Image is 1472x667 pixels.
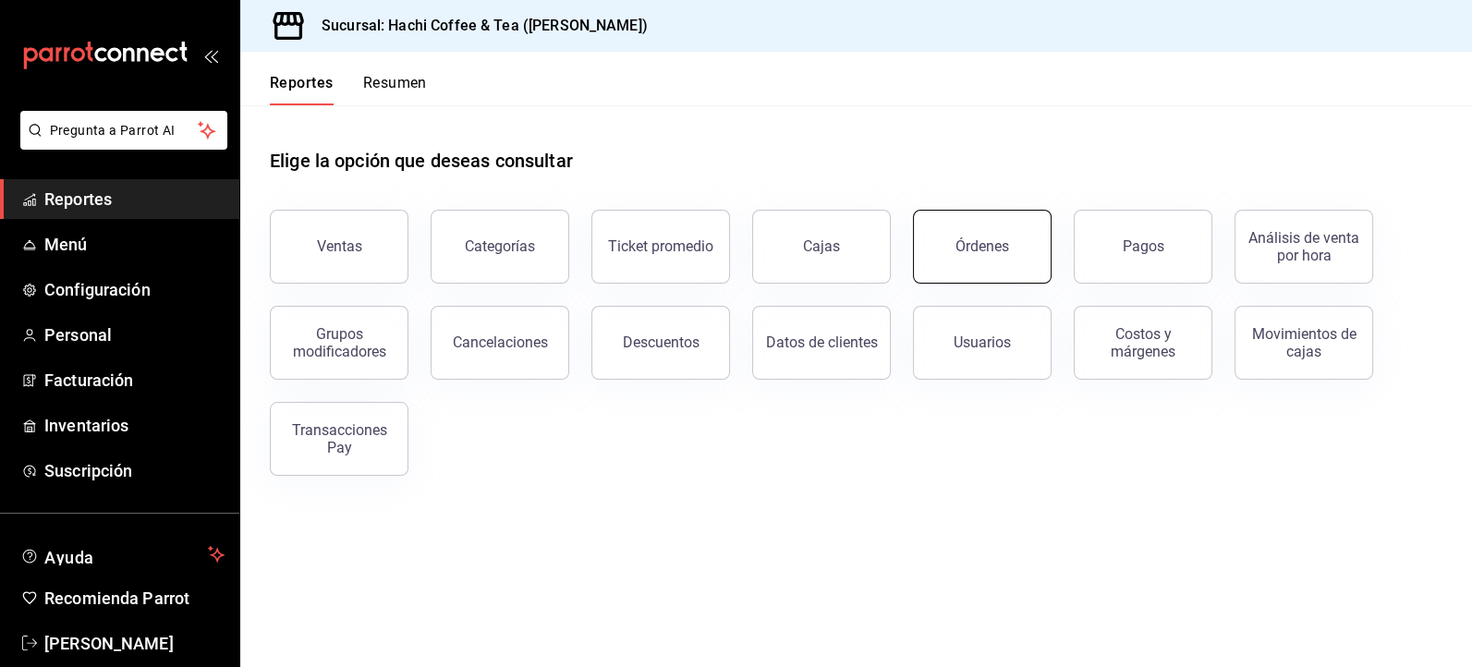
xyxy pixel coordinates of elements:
[44,631,225,656] span: [PERSON_NAME]
[44,543,201,565] span: Ayuda
[1074,306,1212,380] button: Costos y márgenes
[465,237,535,255] div: Categorías
[317,237,362,255] div: Ventas
[44,187,225,212] span: Reportes
[1123,237,1164,255] div: Pagos
[44,586,225,611] span: Recomienda Parrot
[1235,306,1373,380] button: Movimientos de cajas
[363,74,427,105] button: Resumen
[44,232,225,257] span: Menú
[50,121,199,140] span: Pregunta a Parrot AI
[44,458,225,483] span: Suscripción
[203,48,218,63] button: open_drawer_menu
[44,277,225,302] span: Configuración
[270,147,573,175] h1: Elige la opción que deseas consultar
[270,74,334,105] button: Reportes
[307,15,648,37] h3: Sucursal: Hachi Coffee & Tea ([PERSON_NAME])
[752,210,891,284] a: Cajas
[608,237,713,255] div: Ticket promedio
[1235,210,1373,284] button: Análisis de venta por hora
[623,333,700,351] div: Descuentos
[270,402,408,476] button: Transacciones Pay
[955,237,1009,255] div: Órdenes
[766,333,878,351] div: Datos de clientes
[752,306,891,380] button: Datos de clientes
[270,306,408,380] button: Grupos modificadores
[954,333,1011,351] div: Usuarios
[803,236,841,258] div: Cajas
[44,413,225,438] span: Inventarios
[270,74,427,105] div: navigation tabs
[1247,229,1361,264] div: Análisis de venta por hora
[20,111,227,150] button: Pregunta a Parrot AI
[13,134,227,153] a: Pregunta a Parrot AI
[44,322,225,347] span: Personal
[270,210,408,284] button: Ventas
[431,210,569,284] button: Categorías
[913,210,1052,284] button: Órdenes
[1086,325,1200,360] div: Costos y márgenes
[1074,210,1212,284] button: Pagos
[282,421,396,456] div: Transacciones Pay
[453,333,548,351] div: Cancelaciones
[44,368,225,393] span: Facturación
[591,210,730,284] button: Ticket promedio
[913,306,1052,380] button: Usuarios
[591,306,730,380] button: Descuentos
[431,306,569,380] button: Cancelaciones
[1247,325,1361,360] div: Movimientos de cajas
[282,325,396,360] div: Grupos modificadores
